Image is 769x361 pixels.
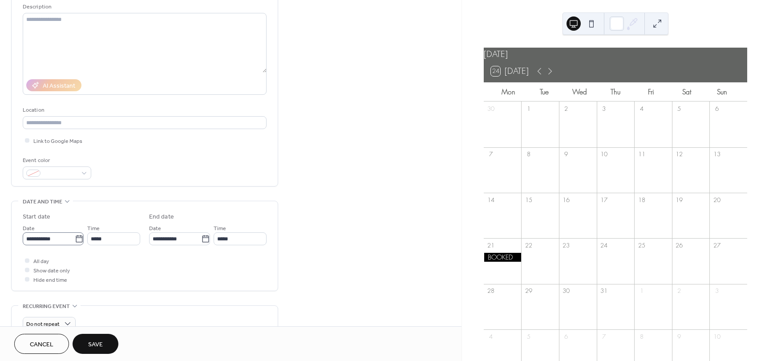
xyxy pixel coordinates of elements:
div: 5 [525,333,533,341]
div: 3 [713,287,721,295]
div: 10 [713,333,721,341]
div: 12 [675,150,683,158]
div: 6 [713,105,721,113]
div: Tue [526,82,562,101]
span: Link to Google Maps [33,137,82,146]
span: Date [149,224,161,233]
div: 24 [600,242,608,250]
div: 22 [525,242,533,250]
div: BOOKED [484,253,522,262]
span: Hide end time [33,276,67,285]
div: 16 [562,196,570,204]
div: Wed [562,82,598,101]
div: 4 [637,105,645,113]
div: 5 [675,105,683,113]
div: 17 [600,196,608,204]
div: 21 [487,242,495,250]
div: 14 [487,196,495,204]
div: 2 [675,287,683,295]
div: 8 [525,150,533,158]
div: 27 [713,242,721,250]
div: 31 [600,287,608,295]
div: 1 [525,105,533,113]
button: Cancel [14,334,69,354]
div: 2 [562,105,570,113]
span: Date and time [23,197,62,207]
div: 28 [487,287,495,295]
span: Time [87,224,100,233]
div: 9 [562,150,570,158]
div: End date [149,212,174,222]
div: Description [23,2,265,12]
div: Thu [598,82,633,101]
div: 1 [637,287,645,295]
div: 19 [675,196,683,204]
div: 11 [637,150,645,158]
div: 15 [525,196,533,204]
div: 26 [675,242,683,250]
div: 7 [487,150,495,158]
div: Sun [704,82,740,101]
div: 25 [637,242,645,250]
div: 30 [562,287,570,295]
div: Mon [491,82,526,101]
div: 10 [600,150,608,158]
span: Recurring event [23,302,70,311]
div: 8 [637,333,645,341]
button: 24[DATE] [488,64,532,78]
div: 4 [487,333,495,341]
div: Event color [23,156,89,165]
div: 20 [713,196,721,204]
div: 9 [675,333,683,341]
div: Location [23,105,265,115]
span: Save [88,340,103,349]
div: Sat [669,82,704,101]
span: Date [23,224,35,233]
div: 23 [562,242,570,250]
span: Do not repeat [26,319,60,329]
span: All day [33,257,49,266]
div: 18 [637,196,645,204]
div: 13 [713,150,721,158]
div: 30 [487,105,495,113]
button: Save [73,334,118,354]
span: Time [214,224,226,233]
span: Cancel [30,340,53,349]
div: Fri [633,82,669,101]
div: 6 [562,333,570,341]
div: Start date [23,212,50,222]
div: [DATE] [484,48,747,61]
span: Show date only [33,266,70,276]
div: 7 [600,333,608,341]
div: 3 [600,105,608,113]
div: 29 [525,287,533,295]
